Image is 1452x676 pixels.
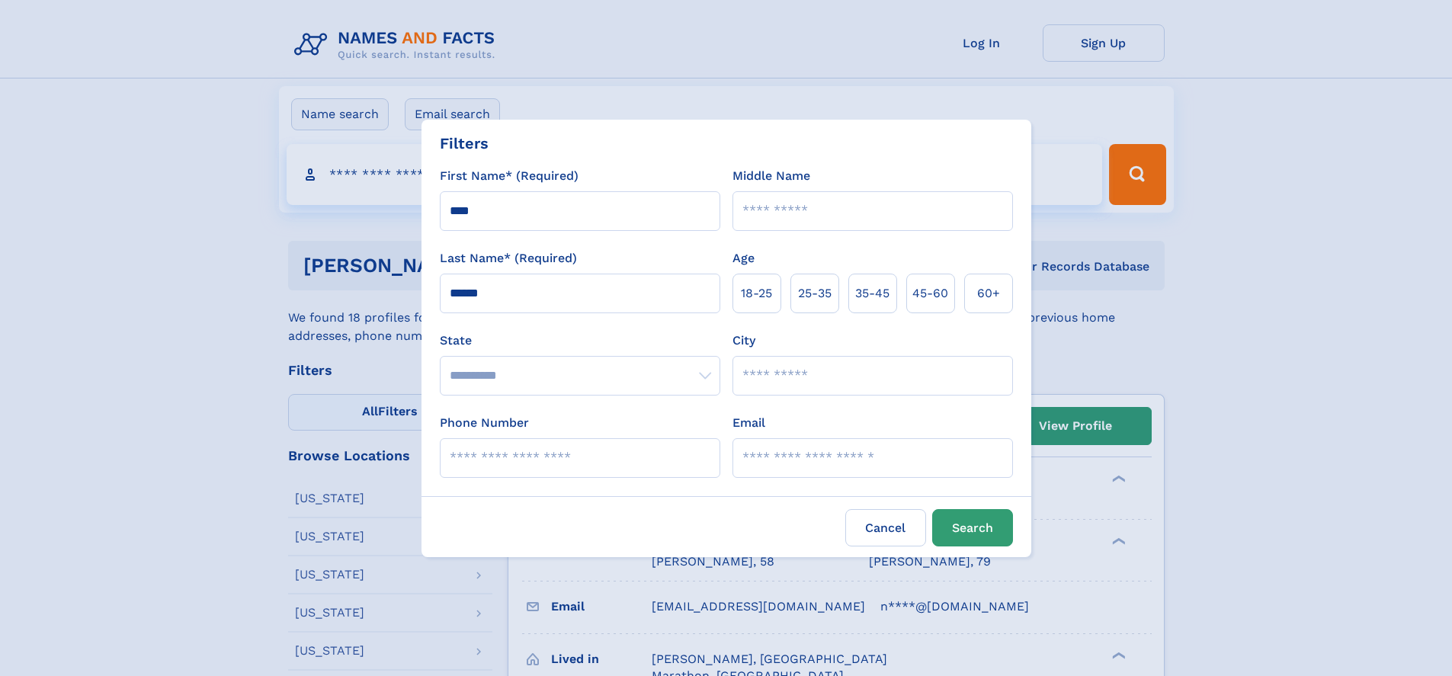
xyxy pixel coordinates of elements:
[440,167,579,185] label: First Name* (Required)
[977,284,1000,303] span: 60+
[741,284,772,303] span: 18‑25
[798,284,832,303] span: 25‑35
[440,249,577,268] label: Last Name* (Required)
[932,509,1013,546] button: Search
[732,167,810,185] label: Middle Name
[440,414,529,432] label: Phone Number
[732,414,765,432] label: Email
[732,249,755,268] label: Age
[440,132,489,155] div: Filters
[845,509,926,546] label: Cancel
[732,332,755,350] label: City
[440,332,720,350] label: State
[912,284,948,303] span: 45‑60
[855,284,889,303] span: 35‑45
